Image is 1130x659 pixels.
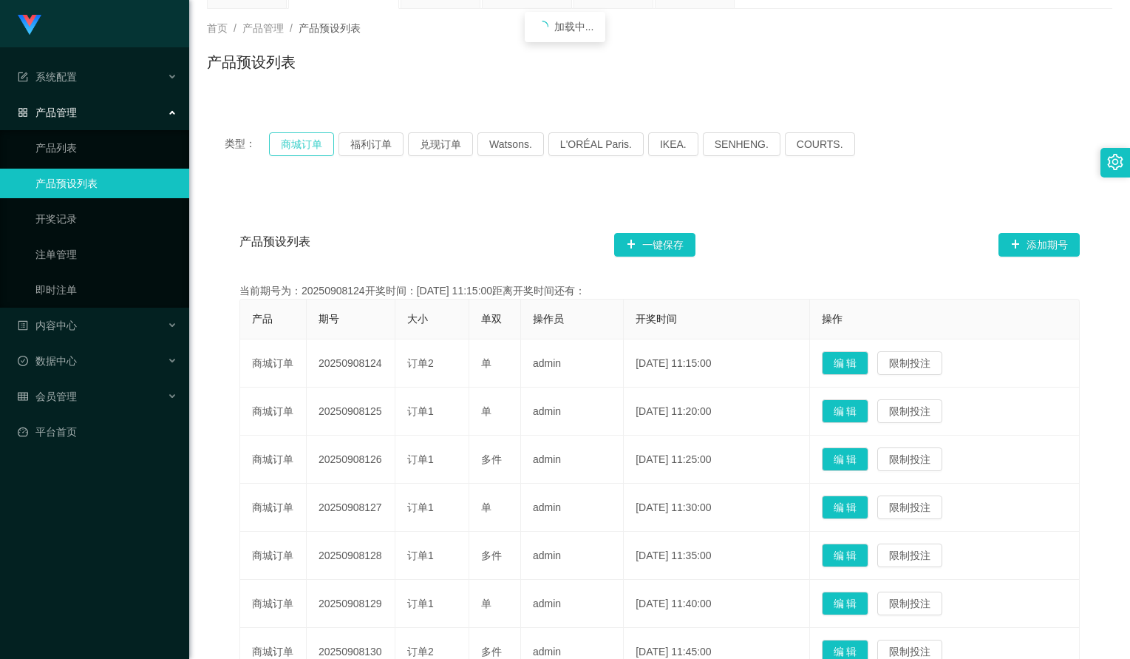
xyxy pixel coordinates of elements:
[18,107,77,118] span: 产品管理
[407,598,434,609] span: 订单1
[614,233,695,257] button: 图标: plus一键保存
[407,313,428,325] span: 大小
[242,22,284,34] span: 产品管理
[998,233,1080,257] button: 图标: plus添加期号
[207,22,228,34] span: 首页
[521,388,624,436] td: admin
[18,320,28,331] i: 图标: profile
[877,447,942,471] button: 限制投注
[407,646,434,658] span: 订单2
[822,544,869,567] button: 编 辑
[533,313,564,325] span: 操作员
[554,21,594,33] span: 加载中...
[703,132,780,156] button: SENHENG.
[624,532,809,580] td: [DATE] 11:35:00
[521,339,624,388] td: admin
[239,233,310,257] span: 产品预设列表
[407,453,434,465] span: 订单1
[240,532,307,580] td: 商城订单
[636,313,677,325] span: 开奖时间
[35,240,177,269] a: 注单管理
[822,447,869,471] button: 编 辑
[481,313,502,325] span: 单双
[18,72,28,82] i: 图标: form
[822,399,869,423] button: 编 辑
[877,544,942,567] button: 限制投注
[481,550,502,561] span: 多件
[18,391,28,402] i: 图标: table
[481,405,491,417] span: 单
[1107,154,1123,170] i: 图标: setting
[877,351,942,375] button: 限制投注
[18,356,28,366] i: 图标: check-circle-o
[822,592,869,615] button: 编 辑
[18,107,28,118] i: 图标: appstore-o
[548,132,644,156] button: L'ORÉAL Paris.
[822,313,843,325] span: 操作
[822,351,869,375] button: 编 辑
[624,388,809,436] td: [DATE] 11:20:00
[240,339,307,388] td: 商城订单
[521,436,624,484] td: admin
[234,22,236,34] span: /
[18,15,41,36] img: logo.9652507e.png
[35,275,177,305] a: 即时注单
[537,21,548,33] i: icon: loading
[18,355,77,367] span: 数据中心
[407,405,434,417] span: 订单1
[18,71,77,83] span: 系统配置
[299,22,361,34] span: 产品预设列表
[307,580,395,628] td: 20250908129
[225,132,269,156] span: 类型：
[481,598,491,609] span: 单
[407,357,434,369] span: 订单2
[239,283,1080,299] div: 当前期号为：20250908124开奖时间：[DATE] 11:15:00距离开奖时间还有：
[624,436,809,484] td: [DATE] 11:25:00
[307,436,395,484] td: 20250908126
[481,646,502,658] span: 多件
[624,580,809,628] td: [DATE] 11:40:00
[290,22,293,34] span: /
[785,132,855,156] button: COURTS.
[481,453,502,465] span: 多件
[35,204,177,234] a: 开奖记录
[240,484,307,532] td: 商城订单
[269,132,334,156] button: 商城订单
[407,501,434,513] span: 订单1
[624,339,809,388] td: [DATE] 11:15:00
[877,496,942,519] button: 限制投注
[18,391,77,402] span: 会员管理
[822,496,869,519] button: 编 辑
[338,132,404,156] button: 福利订单
[319,313,339,325] span: 期号
[240,436,307,484] td: 商城订单
[307,388,395,436] td: 20250908125
[481,501,491,513] span: 单
[240,580,307,628] td: 商城订单
[521,484,624,532] td: admin
[407,550,434,561] span: 订单1
[877,399,942,423] button: 限制投注
[35,133,177,163] a: 产品列表
[35,169,177,198] a: 产品预设列表
[240,388,307,436] td: 商城订单
[18,417,177,447] a: 图标: dashboard平台首页
[307,532,395,580] td: 20250908128
[207,51,296,73] h1: 产品预设列表
[521,580,624,628] td: admin
[307,339,395,388] td: 20250908124
[521,532,624,580] td: admin
[18,320,77,331] span: 内容中心
[252,313,273,325] span: 产品
[877,592,942,615] button: 限制投注
[481,357,491,369] span: 单
[477,132,544,156] button: Watsons.
[307,484,395,532] td: 20250908127
[648,132,698,156] button: IKEA.
[408,132,473,156] button: 兑现订单
[624,484,809,532] td: [DATE] 11:30:00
